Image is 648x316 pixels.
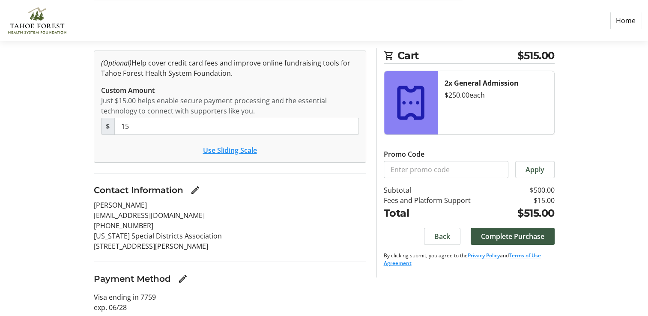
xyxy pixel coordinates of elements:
[503,185,554,195] td: $500.00
[94,200,366,210] p: [PERSON_NAME]
[174,270,191,287] button: Edit Payment Method
[384,161,508,178] input: Enter promo code
[384,149,424,159] label: Promo Code
[515,161,555,178] button: Apply
[517,48,555,63] span: $515.00
[384,252,541,267] a: Terms of Use Agreement
[503,195,554,206] td: $15.00
[203,145,257,155] button: Use Sliding Scale
[481,231,544,241] span: Complete Purchase
[94,231,366,241] p: [US_STATE] Special Districts Association
[445,90,547,100] div: $250.00 each
[384,252,555,267] p: By clicking submit, you agree to the and
[7,3,68,38] img: Tahoe Forest Health System Foundation's Logo
[101,58,131,68] em: (Optional)
[471,228,555,245] button: Complete Purchase
[101,95,359,116] div: Just $15.00 helps enable secure payment processing and the essential technology to connect with s...
[94,241,366,251] p: [STREET_ADDRESS][PERSON_NAME]
[94,210,366,221] p: [EMAIL_ADDRESS][DOMAIN_NAME]
[94,184,183,197] h3: Contact Information
[384,195,504,206] td: Fees and Platform Support
[526,164,544,175] span: Apply
[187,182,204,199] button: Edit Contact Information
[94,221,366,231] p: [PHONE_NUMBER]
[397,48,518,63] span: Cart
[468,252,500,259] a: Privacy Policy
[424,228,460,245] button: Back
[503,206,554,221] td: $515.00
[101,58,359,78] p: Help cover credit card fees and improve online fundraising tools for Tahoe Forest Health System F...
[94,272,171,285] h3: Payment Method
[101,118,115,135] span: $
[101,85,155,95] label: Custom Amount
[610,12,641,29] a: Home
[94,292,366,313] p: Visa ending in 7759 exp. 06/28
[434,231,450,241] span: Back
[384,185,504,195] td: Subtotal
[445,78,519,88] strong: 2x General Admission
[384,206,504,221] td: Total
